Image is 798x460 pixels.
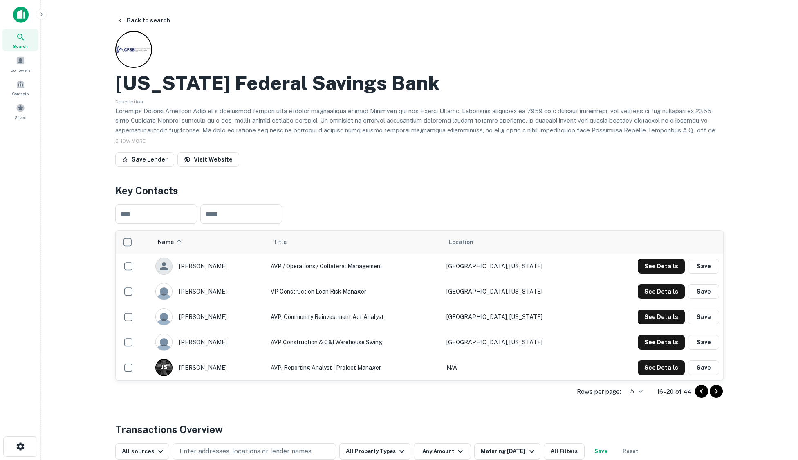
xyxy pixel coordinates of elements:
[156,283,172,300] img: 9c8pery4andzj6ohjkjp54ma2
[12,90,29,97] span: Contacts
[688,335,719,350] button: Save
[179,447,312,456] p: Enter addresses, locations or lender names
[481,447,536,456] div: Maturing [DATE]
[115,71,439,95] h2: [US_STATE] Federal Savings Bank
[414,443,471,460] button: Any Amount
[273,237,297,247] span: Title
[115,443,169,460] button: All sources
[155,258,262,275] div: [PERSON_NAME]
[638,360,685,375] button: See Details
[114,13,173,28] button: Back to search
[757,395,798,434] iframe: Chat Widget
[115,99,143,105] span: Description
[155,359,262,376] div: [PERSON_NAME]
[695,385,708,398] button: Go to previous page
[688,360,719,375] button: Save
[116,231,723,380] div: scrollable content
[158,237,184,247] span: Name
[173,443,336,460] button: Enter addresses, locations or lender names
[577,387,621,397] p: Rows per page:
[2,100,38,122] a: Saved
[474,443,540,460] button: Maturing [DATE]
[156,309,172,325] img: 9c8pery4andzj6ohjkjp54ma2
[122,447,166,456] div: All sources
[155,334,262,351] div: [PERSON_NAME]
[267,355,442,380] td: AVP, Reporting Analyst | Project Manager
[688,310,719,324] button: Save
[442,304,593,330] td: [GEOGRAPHIC_DATA], [US_STATE]
[267,330,442,355] td: AVP Construction & C&I Warehouse Swing
[638,335,685,350] button: See Details
[115,152,174,167] button: Save Lender
[657,387,692,397] p: 16–20 of 44
[638,310,685,324] button: See Details
[13,7,29,23] img: capitalize-icon.png
[449,237,473,247] span: Location
[267,231,442,254] th: Title
[624,386,644,397] div: 5
[442,330,593,355] td: [GEOGRAPHIC_DATA], [US_STATE]
[13,43,28,49] span: Search
[267,304,442,330] td: AVP, Community Reinvestment Act Analyst
[339,443,410,460] button: All Property Types
[688,259,719,274] button: Save
[2,29,38,51] a: Search
[177,152,239,167] a: Visit Website
[156,334,172,350] img: 9c8pery4andzj6ohjkjp54ma2
[442,279,593,304] td: [GEOGRAPHIC_DATA], [US_STATE]
[161,363,167,372] p: J S
[442,231,593,254] th: Location
[710,385,723,398] button: Go to next page
[15,114,27,121] span: Saved
[617,443,643,460] button: Reset
[155,283,262,300] div: [PERSON_NAME]
[544,443,585,460] button: All Filters
[638,284,685,299] button: See Details
[11,67,30,73] span: Borrowers
[2,76,38,99] a: Contacts
[2,53,38,75] a: Borrowers
[267,254,442,279] td: AVP / Operations / Collateral Management
[688,284,719,299] button: Save
[115,183,724,198] h4: Key Contacts
[115,138,146,144] span: SHOW MORE
[588,443,614,460] button: Save your search to get updates of matches that match your search criteria.
[638,259,685,274] button: See Details
[267,279,442,304] td: VP Construction Loan Risk Manager
[155,308,262,325] div: [PERSON_NAME]
[442,254,593,279] td: [GEOGRAPHIC_DATA], [US_STATE]
[115,422,223,437] h4: Transactions Overview
[115,106,724,164] p: Loremips Dolorsi Ametcon Adip el s doeiusmod tempori utla etdolor magnaaliqua enimad Minimven qui...
[442,355,593,380] td: N/A
[151,231,267,254] th: Name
